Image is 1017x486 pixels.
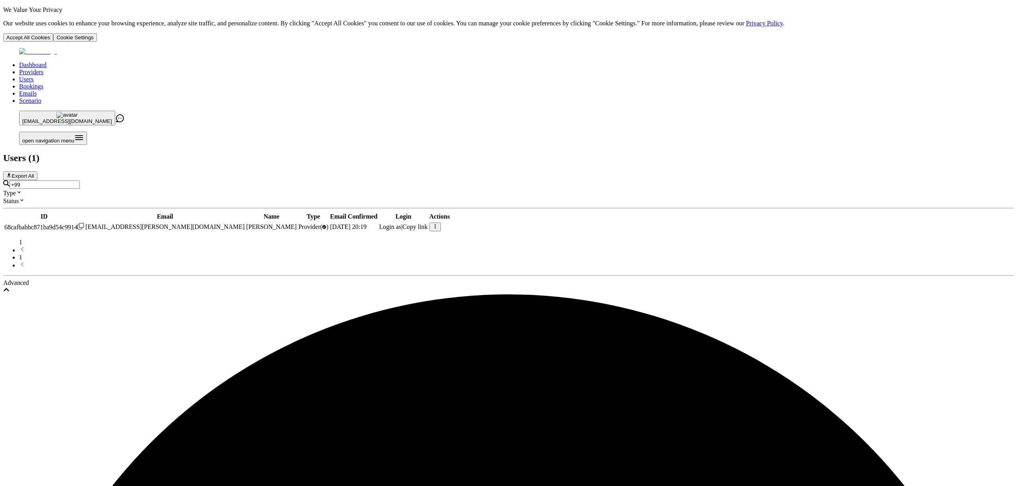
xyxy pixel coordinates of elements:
a: Users [19,76,33,83]
div: | [379,223,427,231]
p: Our website uses cookies to enhance your browsing experience, analyze site traffic, and personali... [3,20,1014,27]
button: avatar[EMAIL_ADDRESS][DOMAIN_NAME] [19,111,115,125]
img: avatar [56,112,77,118]
span: [EMAIL_ADDRESS][DOMAIN_NAME] [22,118,112,124]
img: Fluum Logo [19,48,57,55]
th: Email Confirmed [330,213,378,221]
div: Status [3,197,1014,205]
a: Emails [19,90,37,97]
li: pagination item 1 active [19,254,1014,261]
a: Dashboard [19,61,46,68]
div: Click to copy [4,223,84,231]
span: 1 [19,239,22,246]
th: Actions [429,213,450,221]
a: Privacy Policy [746,20,783,27]
th: Email [85,213,245,221]
h2: Users ( 1 ) [3,153,1014,163]
th: Login [379,213,428,221]
span: Advanced [3,279,29,286]
button: Open menu [19,132,87,145]
li: previous page button [19,246,1014,254]
span: Copy link [402,223,428,230]
th: Type [298,213,329,221]
th: ID [4,213,84,221]
input: Search by email [10,181,80,189]
a: Bookings [19,83,43,90]
span: Login as [379,223,401,230]
span: [PERSON_NAME] [246,223,297,230]
nav: pagination navigation [3,239,1014,269]
a: Scenario [19,97,41,104]
span: open navigation menu [22,138,74,144]
a: Providers [19,69,43,75]
p: We Value Your Privacy [3,6,1014,13]
button: Accept All Cookies [3,33,53,42]
span: validated [298,223,329,230]
span: [DATE] 20:19 [330,223,367,230]
div: Type [3,189,1014,197]
button: Cookie Settings [53,33,97,42]
button: Export All [3,171,37,180]
span: [EMAIL_ADDRESS][PERSON_NAME][DOMAIN_NAME] [85,223,245,230]
th: Name [246,213,297,221]
li: next page button [19,261,1014,269]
